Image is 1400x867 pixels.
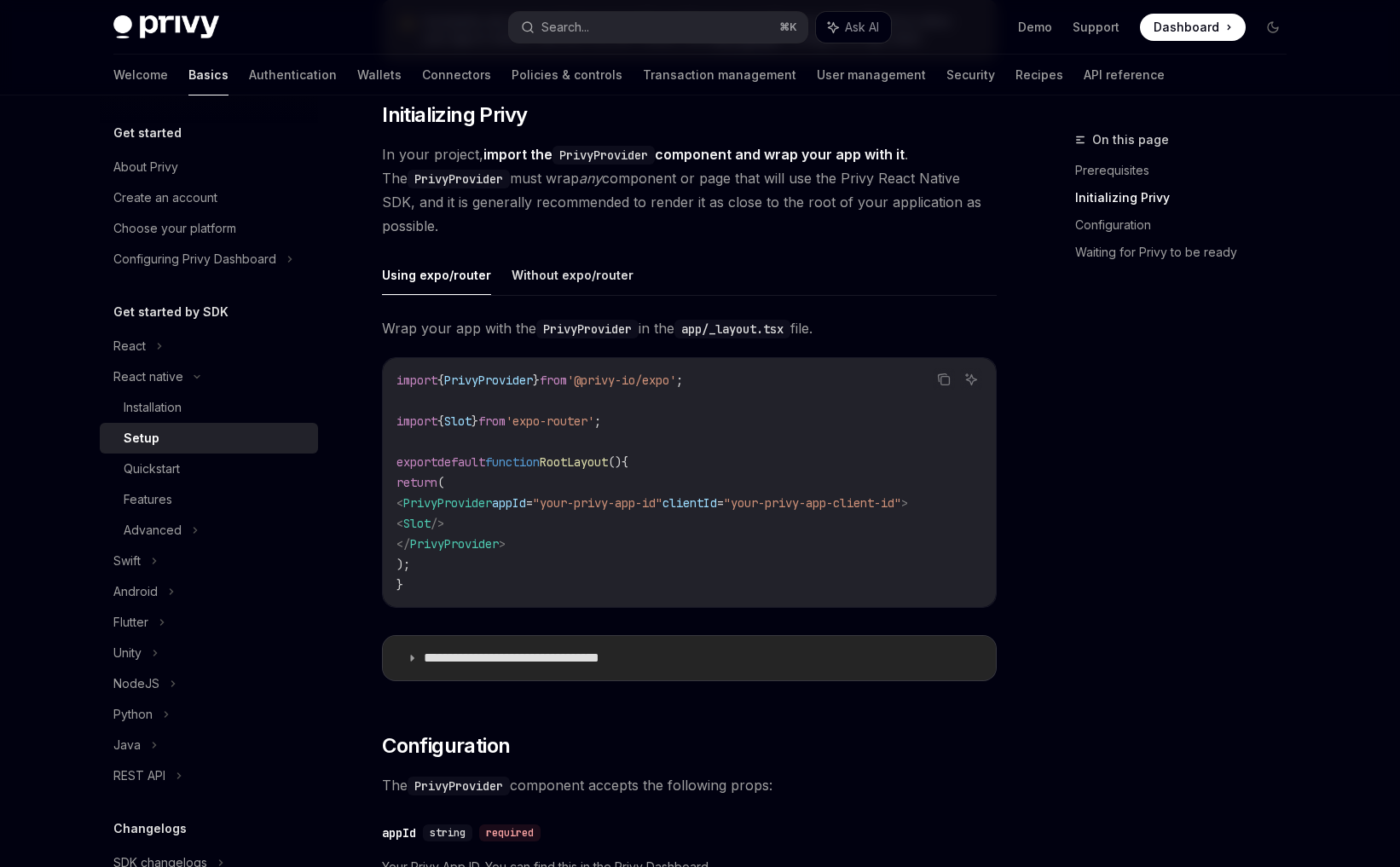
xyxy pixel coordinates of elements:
[113,818,187,839] h5: Changelogs
[113,15,219,39] img: dark logo
[113,612,148,633] div: Flutter
[396,495,403,511] span: <
[410,536,499,552] span: PrivyProvider
[567,373,676,388] span: '@privy-io/expo'
[188,55,229,95] a: Basics
[113,336,146,356] div: React
[437,373,444,388] span: {
[408,170,510,188] code: PrivyProvider
[608,454,622,470] span: ()
[960,368,982,390] button: Ask AI
[479,824,541,841] div: required
[124,489,172,510] div: Features
[113,157,178,177] div: About Privy
[396,475,437,490] span: return
[431,516,444,531] span: />
[1092,130,1169,150] span: On this page
[403,495,492,511] span: PrivyProvider
[901,495,908,511] span: >
[124,459,180,479] div: Quickstart
[113,766,165,786] div: REST API
[845,19,879,36] span: Ask AI
[382,101,527,129] span: Initializing Privy
[676,373,683,388] span: ;
[357,55,402,95] a: Wallets
[526,495,533,511] span: =
[382,142,997,238] span: In your project, . The must wrap component or page that will use the Privy React Native SDK, and ...
[113,704,153,725] div: Python
[113,581,158,602] div: Android
[124,520,182,540] div: Advanced
[674,320,790,338] code: app/_layout.tsx
[499,536,506,552] span: >
[113,218,236,239] div: Choose your platform
[1154,19,1219,36] span: Dashboard
[100,152,318,182] a: About Privy
[724,495,901,511] span: "your-privy-app-client-id"
[506,413,594,429] span: 'expo-router'
[396,516,403,531] span: <
[485,454,540,470] span: function
[382,316,997,340] span: Wrap your app with the in the file.
[396,557,410,572] span: );
[540,373,567,388] span: from
[662,495,717,511] span: clientId
[100,213,318,244] a: Choose your platform
[478,413,506,429] span: from
[437,454,485,470] span: default
[444,413,471,429] span: Slot
[512,255,633,295] button: Without expo/router
[533,373,540,388] span: }
[437,475,444,490] span: (
[382,824,416,841] div: appId
[717,495,724,511] span: =
[533,495,662,511] span: "your-privy-app-id"
[403,516,431,531] span: Slot
[1084,55,1165,95] a: API reference
[512,55,622,95] a: Policies & controls
[509,12,807,43] button: Search...⌘K
[113,735,141,755] div: Java
[492,495,526,511] span: appId
[483,146,905,163] strong: import the component and wrap your app with it
[1075,157,1300,184] a: Prerequisites
[396,373,437,388] span: import
[396,454,437,470] span: export
[113,643,142,663] div: Unity
[382,732,510,760] span: Configuration
[113,673,159,694] div: NodeJS
[1018,19,1052,36] a: Demo
[113,188,217,208] div: Create an account
[816,12,891,43] button: Ask AI
[124,428,159,448] div: Setup
[408,777,510,795] code: PrivyProvider
[113,551,141,571] div: Swift
[779,20,797,34] span: ⌘ K
[396,413,437,429] span: import
[430,826,466,840] span: string
[946,55,995,95] a: Security
[124,397,182,418] div: Installation
[249,55,337,95] a: Authentication
[100,392,318,423] a: Installation
[100,182,318,213] a: Create an account
[1075,211,1300,239] a: Configuration
[113,55,168,95] a: Welcome
[1075,184,1300,211] a: Initializing Privy
[471,413,478,429] span: }
[622,454,628,470] span: {
[817,55,926,95] a: User management
[100,423,318,454] a: Setup
[437,413,444,429] span: {
[382,255,491,295] button: Using expo/router
[396,536,410,552] span: </
[552,146,655,165] code: PrivyProvider
[643,55,796,95] a: Transaction management
[444,373,533,388] span: PrivyProvider
[541,17,589,38] div: Search...
[540,454,608,470] span: RootLayout
[536,320,639,338] code: PrivyProvider
[1259,14,1287,41] button: Toggle dark mode
[113,123,182,143] h5: Get started
[594,413,601,429] span: ;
